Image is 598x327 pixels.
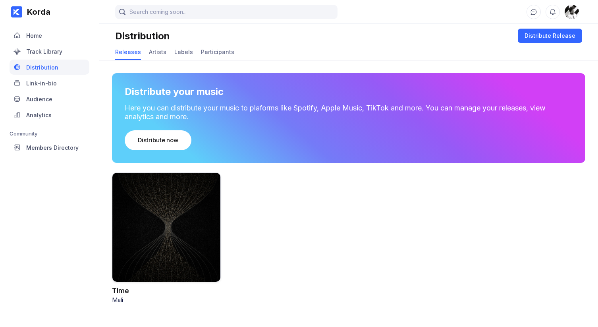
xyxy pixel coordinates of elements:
[115,5,338,19] input: Search coming soon...
[112,296,221,304] div: Mali
[125,104,573,121] div: Here you can distribute your music to plaforms like Spotify, Apple Music, TikTok and more. You ca...
[112,287,129,295] a: Time
[10,130,89,137] div: Community
[26,112,52,118] div: Analytics
[10,44,89,60] a: Track Library
[26,32,42,39] div: Home
[149,45,166,60] a: Artists
[125,130,191,150] button: Distribute now
[174,48,193,55] div: Labels
[10,107,89,123] a: Analytics
[10,91,89,107] a: Audience
[10,28,89,44] a: Home
[565,5,579,19] div: Mali McCalla
[115,30,170,42] div: Distribution
[174,45,193,60] a: Labels
[138,136,178,144] div: Distribute now
[26,80,57,87] div: Link-in-bio
[125,86,224,97] div: Distribute your music
[525,32,575,40] div: Distribute Release
[10,60,89,75] a: Distribution
[10,75,89,91] a: Link-in-bio
[22,7,50,17] div: Korda
[518,29,582,43] button: Distribute Release
[26,64,58,71] div: Distribution
[10,140,89,156] a: Members Directory
[26,48,62,55] div: Track Library
[149,48,166,55] div: Artists
[565,5,579,19] img: 160x160
[115,45,141,60] a: Releases
[26,144,79,151] div: Members Directory
[115,48,141,55] div: Releases
[26,96,52,103] div: Audience
[201,48,234,55] div: Participants
[201,45,234,60] a: Participants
